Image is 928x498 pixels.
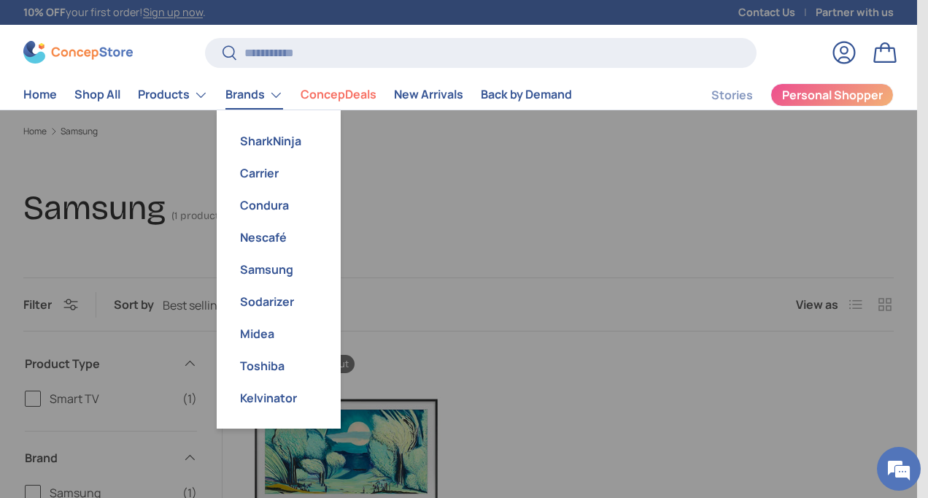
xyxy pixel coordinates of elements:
a: Shop All [74,80,120,109]
nav: Secondary [676,80,894,110]
a: Personal Shopper [770,83,894,107]
nav: Primary [23,80,572,110]
img: ConcepStore [23,41,133,64]
a: Back by Demand [481,80,572,109]
a: ConcepDeals [301,80,376,109]
summary: Products [129,80,217,110]
a: New Arrivals [394,80,463,109]
a: Stories [711,81,753,110]
span: Personal Shopper [782,89,883,101]
a: Home [23,80,57,109]
summary: Brands [217,80,292,110]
